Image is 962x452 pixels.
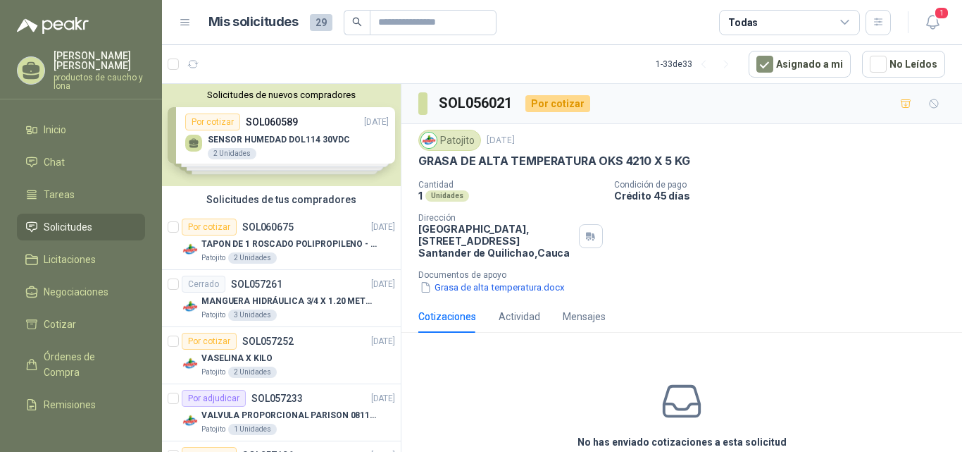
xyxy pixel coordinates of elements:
p: SOL060675 [242,222,294,232]
div: Unidades [425,190,469,202]
span: 1 [934,6,949,20]
button: Solicitudes de nuevos compradores [168,90,395,100]
p: GRASA DE ALTA TEMPERATURA OKS 4210 X 5 KG [418,154,690,169]
p: SOL057233 [251,393,303,403]
p: [GEOGRAPHIC_DATA], [STREET_ADDRESS] Santander de Quilichao , Cauca [418,223,573,259]
a: Por adjudicarSOL057233[DATE] Company LogoVALVULA PROPORCIONAL PARISON 0811404612 / 4WRPEH6C4 REXR... [162,384,401,441]
p: [DATE] [371,335,395,348]
div: Solicitudes de nuevos compradoresPor cotizarSOL060589[DATE] SENSOR HUMEDAD DOL114 30VDC2 Unidades... [162,84,401,186]
div: Por cotizar [182,219,237,236]
span: Tareas [44,187,75,202]
p: MANGUERA HIDRÁULICA 3/4 X 1.20 METROS DE LONGITUD HR-HR-ACOPLADA [201,295,377,308]
button: No Leídos [862,51,945,78]
p: Patojito [201,252,225,264]
div: Por cotizar [525,95,590,112]
p: VALVULA PROPORCIONAL PARISON 0811404612 / 4WRPEH6C4 REXROTH [201,409,377,422]
a: CerradoSOL057261[DATE] Company LogoMANGUERA HIDRÁULICA 3/4 X 1.20 METROS DE LONGITUD HR-HR-ACOPLA... [162,270,401,327]
p: TAPON DE 1 ROSCADO POLIPROPILENO - HEMBRA NPT [201,238,377,251]
div: Solicitudes de tus compradores [162,186,401,213]
a: Por cotizarSOL060675[DATE] Company LogoTAPON DE 1 ROSCADO POLIPROPILENO - HEMBRA NPTPatojito2 Uni... [162,213,401,270]
div: 1 - 33 de 33 [656,53,737,75]
a: Cotizar [17,311,145,338]
p: [DATE] [371,221,395,234]
h1: Mis solicitudes [208,12,299,32]
span: search [352,17,362,27]
p: Crédito 45 días [614,190,956,202]
a: Remisiones [17,391,145,418]
div: 2 Unidades [228,367,277,378]
div: 1 Unidades [228,424,277,435]
div: Cotizaciones [418,309,476,324]
p: Documentos de apoyo [418,270,956,280]
div: Actividad [499,309,540,324]
p: productos de caucho y lona [54,73,145,90]
div: Por cotizar [182,333,237,350]
p: [DATE] [371,278,395,291]
span: 29 [310,14,332,31]
div: Por adjudicar [182,390,246,407]
p: [DATE] [371,392,395,405]
p: [PERSON_NAME] [PERSON_NAME] [54,51,145,71]
div: Cerrado [182,276,225,293]
a: Licitaciones [17,246,145,273]
button: Grasa de alta temperatura.docx [418,280,566,295]
img: Company Logo [182,241,199,258]
p: Patojito [201,367,225,378]
img: Logo peakr [17,17,89,34]
a: Órdenes de Compra [17,343,145,386]
span: Solicitudes [44,219,92,235]
p: [DATE] [487,134,515,147]
div: 2 Unidades [228,252,277,264]
p: Cantidad [418,180,603,190]
img: Company Logo [421,133,437,148]
p: Patojito [201,424,225,435]
a: Por cotizarSOL057252[DATE] Company LogoVASELINA X KILOPatojito2 Unidades [162,327,401,384]
img: Company Logo [182,413,199,429]
span: Licitaciones [44,252,96,267]
img: Company Logo [182,355,199,372]
span: Inicio [44,122,66,138]
span: Remisiones [44,397,96,413]
p: Patojito [201,310,225,321]
h3: SOL056021 [439,92,514,114]
a: Negociaciones [17,279,145,305]
button: Asignado a mi [749,51,851,78]
span: Chat [44,154,65,170]
a: Tareas [17,181,145,208]
div: Todas [728,15,758,30]
p: SOL057252 [242,336,294,346]
p: Condición de pago [614,180,956,190]
img: Company Logo [182,298,199,315]
div: Mensajes [563,309,606,324]
span: Negociaciones [44,284,108,300]
h3: No has enviado cotizaciones a esta solicitud [577,434,787,450]
a: Chat [17,149,145,176]
button: 1 [920,10,945,35]
div: 3 Unidades [228,310,277,321]
div: Patojito [418,130,481,151]
p: Dirección [418,213,573,223]
p: SOL057261 [231,279,282,289]
a: Inicio [17,116,145,143]
a: Solicitudes [17,214,145,240]
p: 1 [418,190,423,202]
span: Órdenes de Compra [44,349,132,380]
span: Cotizar [44,317,76,332]
p: VASELINA X KILO [201,352,273,365]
